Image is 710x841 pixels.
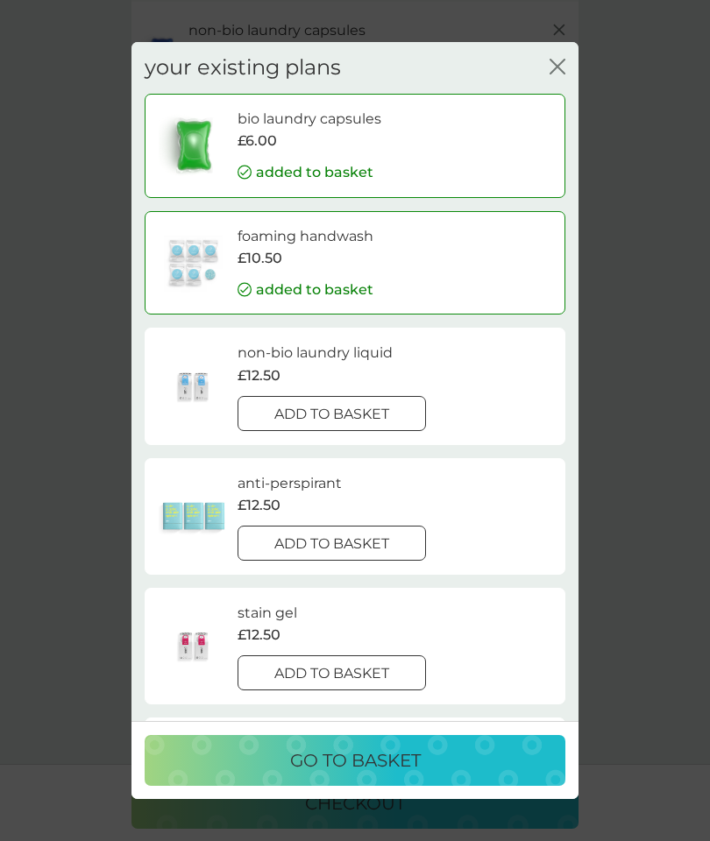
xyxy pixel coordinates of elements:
p: add to basket [274,533,389,555]
p: anti-perspirant [238,472,342,495]
button: add to basket [238,396,426,431]
p: added to basket [256,161,373,184]
p: £12.50 [238,364,280,387]
button: close [550,59,565,77]
button: add to basket [238,526,426,561]
p: add to basket [274,403,389,426]
p: £12.50 [238,494,280,517]
p: £10.50 [238,247,282,270]
p: £12.50 [238,624,280,647]
p: add to basket [274,662,389,685]
p: added to basket [256,279,373,301]
p: bio laundry capsules [238,108,381,131]
h2: your existing plans [145,55,341,81]
p: foaming handwash [238,225,373,248]
p: go to basket [290,746,421,774]
button: add to basket [238,655,426,690]
button: go to basket [145,735,565,786]
p: £6.00 [238,130,277,152]
p: non-bio laundry liquid [238,342,393,364]
p: stain gel [238,602,297,625]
